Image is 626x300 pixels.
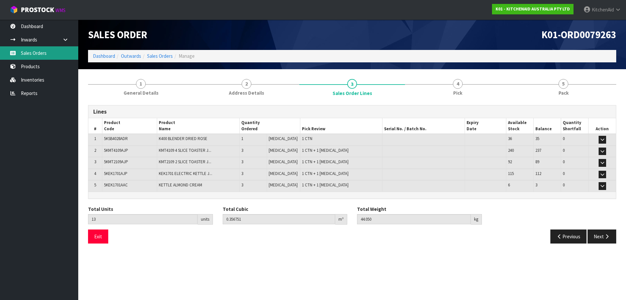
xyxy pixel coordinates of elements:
[147,53,173,59] a: Sales Orders
[124,89,158,96] span: General Details
[157,118,240,134] th: Product Name
[159,159,211,165] span: KMT2109 2 SLICE TOASTER J...
[453,79,463,89] span: 4
[229,89,264,96] span: Address Details
[88,214,198,224] input: Total Units
[88,100,616,248] span: Sales Order Lines
[563,148,565,153] span: 0
[508,148,514,153] span: 240
[159,171,212,176] span: KEK1701 ELECTRIC KETTLE J...
[241,148,243,153] span: 3
[559,89,569,96] span: Pack
[269,148,298,153] span: [MEDICAL_DATA]
[241,182,243,188] span: 3
[88,229,108,244] button: Exit
[94,136,96,141] span: 1
[223,206,248,213] label: Total Cubic
[241,159,243,165] span: 3
[465,118,506,134] th: Expiry Date
[357,214,471,224] input: Total Weight
[508,182,510,188] span: 6
[93,53,115,59] a: Dashboard
[335,214,347,225] div: m³
[10,6,18,14] img: cube-alt.png
[102,118,157,134] th: Product Code
[88,206,113,213] label: Total Units
[333,90,372,97] span: Sales Order Lines
[94,182,96,188] span: 5
[535,159,539,165] span: 89
[563,182,565,188] span: 0
[223,214,335,224] input: Total Cubic
[563,159,565,165] span: 0
[535,136,539,141] span: 35
[179,53,195,59] span: Manage
[453,89,462,96] span: Pick
[561,118,588,134] th: Quantity Shortfall
[535,171,541,176] span: 112
[302,159,349,165] span: 1 CTN + 1 [MEDICAL_DATA]
[302,182,349,188] span: 1 CTN + 1 [MEDICAL_DATA]
[533,118,561,134] th: Balance
[94,171,96,176] span: 4
[563,171,565,176] span: 0
[121,53,141,59] a: Outwards
[302,148,349,153] span: 1 CTN + 1 [MEDICAL_DATA]
[104,148,128,153] span: 5KMT4109AJP
[269,159,298,165] span: [MEDICAL_DATA]
[508,171,514,176] span: 115
[506,118,533,134] th: Available Stock
[93,109,611,115] h3: Lines
[269,136,298,141] span: [MEDICAL_DATA]
[347,79,357,89] span: 3
[589,118,616,134] th: Action
[159,148,211,153] span: KMT4109 4 SLICE TOASTER J...
[535,182,537,188] span: 3
[88,118,102,134] th: #
[269,182,298,188] span: [MEDICAL_DATA]
[94,159,96,165] span: 3
[588,229,616,244] button: Next
[496,6,570,12] strong: K01 - KITCHENAID AUSTRALIA PTY LTD
[542,28,616,41] span: K01-ORD0079263
[159,136,207,141] span: K400 BLENDER DRIED ROSE
[508,159,512,165] span: 92
[104,171,127,176] span: 5KEK1701AJP
[55,7,66,13] small: WMS
[94,148,96,153] span: 2
[357,206,386,213] label: Total Weight
[239,118,300,134] th: Quantity Ordered
[471,214,482,225] div: kg
[302,171,349,176] span: 1 CTN + 1 [MEDICAL_DATA]
[104,159,128,165] span: 5KMT2109AJP
[198,214,213,225] div: units
[302,136,312,141] span: 1 CTN
[104,182,128,188] span: 5KEK1701AAC
[242,79,251,89] span: 2
[592,7,614,13] span: KitchenAid
[241,136,243,141] span: 1
[382,118,465,134] th: Serial No. / Batch No.
[535,148,541,153] span: 237
[241,171,243,176] span: 3
[104,136,128,141] span: 5KSB4028ADR
[563,136,565,141] span: 0
[550,229,587,244] button: Previous
[88,28,147,41] span: Sales Order
[159,182,202,188] span: KETTLE ALMOND CREAM
[269,171,298,176] span: [MEDICAL_DATA]
[136,79,146,89] span: 1
[559,79,568,89] span: 5
[21,6,54,14] span: ProStock
[300,118,382,134] th: Pick Review
[508,136,512,141] span: 36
